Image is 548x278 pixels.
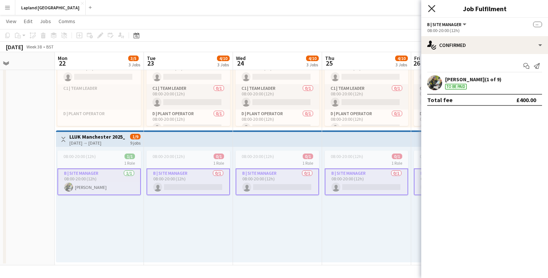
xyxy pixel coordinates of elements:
[69,140,125,146] div: [DATE] → [DATE]
[25,44,43,50] span: Week 38
[147,55,155,61] span: Tue
[445,76,501,83] div: [PERSON_NAME] (1 of 9)
[325,110,408,135] app-card-role: D | Plant Operator0/108:00-20:00 (12h)
[325,84,408,110] app-card-role: C1 | Team Leader0/108:00-20:00 (12h)
[413,59,420,67] span: 26
[325,168,408,195] app-card-role: B | Site Manager0/108:00-20:00 (12h)
[147,110,230,135] app-card-role: D | Plant Operator0/108:00-20:00 (12h)
[235,59,246,67] span: 24
[396,62,407,67] div: 3 Jobs
[303,154,313,159] span: 0/1
[57,16,141,126] app-job-card: 08:00-20:00 (12h)0/22 RolesB | Site Manager0/108:00-20:00 (12h) C | Crew Boss0/108:00-16:00 (8h) ...
[37,16,54,26] a: Jobs
[236,16,319,126] app-job-card: 08:00-20:00 (12h)0/44 RolesB | Site Manager0/108:00-20:00 (12h) C | Crew Boss0/108:00-16:00 (8h) ...
[152,154,185,159] span: 08:00-20:00 (12h)
[40,18,51,25] span: Jobs
[236,151,319,195] app-job-card: 08:00-20:00 (12h)0/11 RoleB | Site Manager0/108:00-20:00 (12h)
[63,154,96,159] span: 08:00-20:00 (12h)
[130,134,141,139] span: 1/9
[21,16,35,26] a: Edit
[325,55,334,61] span: Thu
[302,160,313,166] span: 1 Role
[146,59,155,67] span: 23
[421,4,548,13] h3: Job Fulfilment
[128,56,139,61] span: 3/5
[57,59,67,67] span: 22
[57,168,141,195] app-card-role: B | Site Manager1/108:00-20:00 (12h)[PERSON_NAME]
[421,36,548,54] div: Confirmed
[306,56,319,61] span: 4/10
[213,160,224,166] span: 1 Role
[147,151,230,195] app-job-card: 08:00-20:00 (12h)0/11 RoleB | Site Manager0/108:00-20:00 (12h)
[56,16,78,26] a: Comms
[325,59,408,84] app-card-role: C | Crew Boss0/108:00-16:00 (8h)
[236,168,319,195] app-card-role: B | Site Manager0/108:00-20:00 (12h)
[325,16,408,126] app-job-card: 08:00-20:00 (12h)0/44 RolesB | Site Manager0/108:00-20:00 (12h) C | Crew Boss0/108:00-16:00 (8h) ...
[331,154,363,159] span: 08:00-20:00 (12h)
[69,133,125,140] h3: LLUK Manchester 2025_PP1
[325,151,408,195] app-job-card: 08:00-20:00 (12h)0/11 RoleB | Site Manager0/108:00-20:00 (12h)
[391,160,402,166] span: 1 Role
[57,59,141,84] app-card-role: C | Crew Boss0/108:00-16:00 (8h)
[414,151,497,195] app-job-card: 08:00-20:00 (12h)0/11 RoleB | Site Manager0/108:00-20:00 (12h)
[147,59,230,84] app-card-role: C | Crew Boss0/108:00-16:00 (8h)
[427,96,453,104] div: Total fee
[58,55,67,61] span: Mon
[129,62,140,67] div: 3 Jobs
[59,18,75,25] span: Comms
[414,168,497,195] app-card-role: B | Site Manager0/108:00-20:00 (12h)
[414,110,497,135] app-card-role: D | Plant Operator0/108:00-20:00 (12h)
[24,18,32,25] span: Edit
[15,0,86,15] button: Lapland [GEOGRAPHIC_DATA]
[57,151,141,195] app-job-card: 08:00-20:00 (12h)1/11 RoleB | Site Manager1/108:00-20:00 (12h)[PERSON_NAME]
[236,110,319,135] app-card-role: D | Plant Operator0/108:00-20:00 (12h)
[242,154,274,159] span: 08:00-20:00 (12h)
[236,59,319,84] app-card-role: C | Crew Boss0/108:00-16:00 (8h)
[147,168,230,195] app-card-role: B | Site Manager0/108:00-20:00 (12h)
[427,28,542,33] div: 08:00-20:00 (12h)
[236,55,246,61] span: Wed
[533,22,542,27] span: --
[306,62,318,67] div: 3 Jobs
[57,110,141,135] app-card-role-placeholder: D | Plant Operator
[427,22,467,27] button: B | Site Manager
[3,16,19,26] a: View
[147,84,230,110] app-card-role: C1 | Team Leader0/108:00-20:00 (12h)
[214,154,224,159] span: 0/1
[414,84,497,110] app-card-role: C1 | Team Leader0/108:00-20:00 (12h)
[130,139,141,146] div: 9 jobs
[395,56,408,61] span: 4/10
[147,16,230,126] app-job-card: 08:00-20:00 (12h)0/44 RolesB | Site Manager0/108:00-20:00 (12h) C | Crew Boss0/108:00-16:00 (8h) ...
[420,154,452,159] span: 08:00-20:00 (12h)
[414,59,497,84] app-card-role: C | Crew Boss0/108:00-16:00 (8h)
[324,59,334,67] span: 25
[217,62,229,67] div: 3 Jobs
[124,160,135,166] span: 1 Role
[445,84,467,89] div: To be paid
[6,18,16,25] span: View
[427,22,462,27] span: B | Site Manager
[236,84,319,110] app-card-role: C1 | Team Leader0/108:00-20:00 (12h)
[46,44,54,50] div: BST
[414,55,420,61] span: Fri
[516,96,536,104] div: £400.00
[392,154,402,159] span: 0/1
[6,43,23,51] div: [DATE]
[414,16,497,126] app-job-card: 08:00-20:00 (12h)0/55 RolesB | Site Manager0/108:00-20:00 (12h) C | Crew Boss0/108:00-16:00 (8h) ...
[57,84,141,110] app-card-role-placeholder: C1 | Team Leader
[125,154,135,159] span: 1/1
[217,56,230,61] span: 4/10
